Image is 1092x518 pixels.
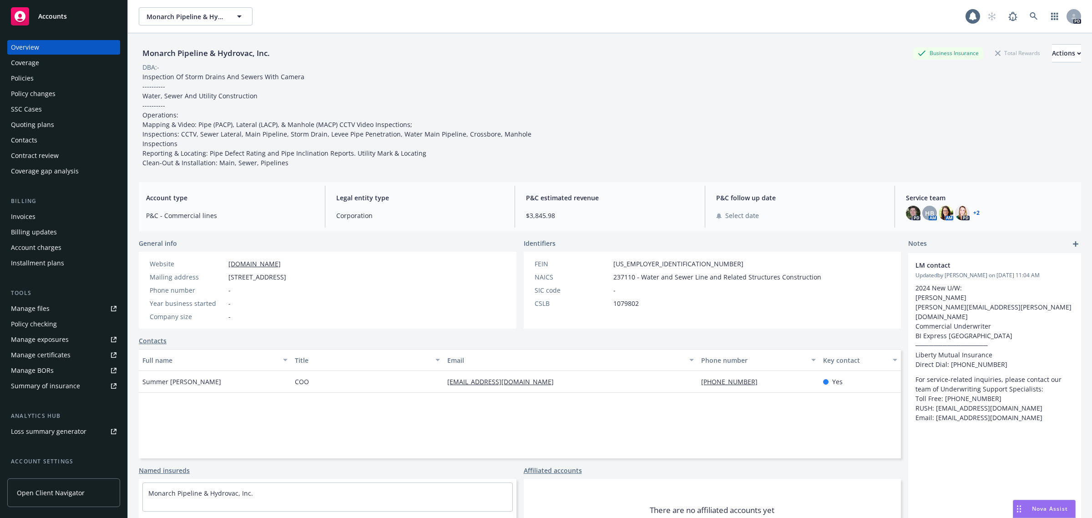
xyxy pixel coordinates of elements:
div: Manage BORs [11,363,54,378]
img: photo [955,206,970,220]
span: Manage exposures [7,332,120,347]
a: Accounts [7,4,120,29]
span: [STREET_ADDRESS] [228,272,286,282]
p: For service-related inquiries, please contact our team of Underwriting Support Specialists: Toll ... [915,375,1074,422]
a: Invoices [7,209,120,224]
div: Email [447,355,684,365]
span: HB [925,208,934,218]
a: Affiliated accounts [524,466,582,475]
div: Monarch Pipeline & Hydrovac, Inc. [139,47,273,59]
div: Contacts [11,133,37,147]
span: COO [295,377,309,386]
div: Invoices [11,209,35,224]
a: add [1070,239,1081,249]
div: Analytics hub [7,411,120,421]
span: $3,845.98 [526,211,694,220]
span: Notes [908,239,927,249]
span: Open Client Navigator [17,488,85,498]
div: Phone number [701,355,806,365]
span: Accounts [38,13,67,20]
div: Policy changes [11,86,56,101]
a: Start snowing [983,7,1001,25]
span: 237110 - Water and Sewer Line and Related Structures Construction [613,272,821,282]
a: Policy checking [7,317,120,331]
a: Account charges [7,240,120,255]
div: Key contact [823,355,887,365]
a: Billing updates [7,225,120,239]
div: Phone number [150,285,225,295]
span: 1079802 [613,299,639,308]
a: [PHONE_NUMBER] [701,377,765,386]
div: Quoting plans [11,117,54,132]
span: - [228,312,231,321]
div: Full name [142,355,278,365]
span: - [228,285,231,295]
div: Title [295,355,430,365]
a: Service team [7,470,120,484]
span: Corporation [336,211,504,220]
a: Manage files [7,301,120,316]
div: Company size [150,312,225,321]
span: There are no affiliated accounts yet [650,505,774,516]
div: Installment plans [11,256,64,270]
div: SIC code [535,285,610,295]
div: NAICS [535,272,610,282]
span: [US_EMPLOYER_IDENTIFICATION_NUMBER] [613,259,743,269]
div: Mailing address [150,272,225,282]
button: Phone number [698,349,819,371]
a: Monarch Pipeline & Hydrovac, Inc. [148,489,253,498]
a: [DOMAIN_NAME] [228,259,281,268]
div: Account settings [7,457,120,466]
div: CSLB [535,299,610,308]
span: Identifiers [524,239,556,248]
div: Business Insurance [913,47,983,59]
button: Actions [1052,44,1081,62]
a: Coverage [7,56,120,70]
div: Coverage gap analysis [11,164,79,178]
div: LM contactUpdatedby [PERSON_NAME] on [DATE] 11:04 AM2024 New U/W: [PERSON_NAME] [PERSON_NAME][EMA... [908,253,1081,430]
div: Manage exposures [11,332,69,347]
a: Quoting plans [7,117,120,132]
a: Policies [7,71,120,86]
a: Contract review [7,148,120,163]
p: 2024 New U/W: [PERSON_NAME] [PERSON_NAME][EMAIL_ADDRESS][PERSON_NAME][DOMAIN_NAME] Commercial Und... [915,283,1074,369]
div: Year business started [150,299,225,308]
span: P&C - Commercial lines [146,211,314,220]
div: Actions [1052,45,1081,62]
span: Monarch Pipeline & Hydrovac, Inc. [147,12,225,21]
div: DBA: - [142,62,159,72]
div: SSC Cases [11,102,42,117]
span: Select date [725,211,759,220]
a: Contacts [7,133,120,147]
span: General info [139,239,177,248]
span: Inspection Of Storm Drains And Sewers With Camera ---------- Water, Sewer And Utility Constructio... [142,72,533,167]
span: Legal entity type [336,193,504,203]
span: Summer [PERSON_NAME] [142,377,221,386]
a: Overview [7,40,120,55]
div: Policies [11,71,34,86]
a: Installment plans [7,256,120,270]
button: Email [444,349,698,371]
div: Billing [7,197,120,206]
div: Account charges [11,240,61,255]
span: Yes [832,377,843,386]
button: Nova Assist [1013,500,1076,518]
a: Search [1025,7,1043,25]
span: - [228,299,231,308]
div: Tools [7,289,120,298]
a: Policy changes [7,86,120,101]
img: photo [906,206,920,220]
a: Loss summary generator [7,424,120,439]
div: Contract review [11,148,59,163]
button: Key contact [819,349,901,371]
div: Manage certificates [11,348,71,362]
a: Summary of insurance [7,379,120,393]
a: Named insureds [139,466,190,475]
img: photo [939,206,953,220]
a: Report a Bug [1004,7,1022,25]
span: - [613,285,616,295]
span: Account type [146,193,314,203]
div: Billing updates [11,225,57,239]
a: Manage BORs [7,363,120,378]
div: Coverage [11,56,39,70]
